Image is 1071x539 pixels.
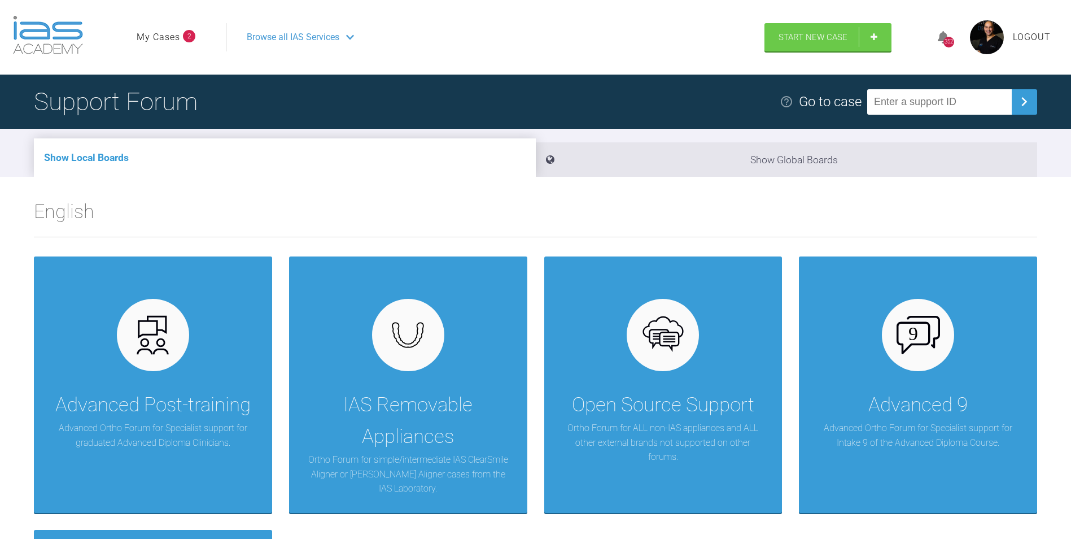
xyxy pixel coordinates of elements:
li: Show Global Boards [536,142,1038,177]
p: Advanced Ortho Forum for Specialist support for Intake 9 of the Advanced Diploma Course. [816,421,1020,450]
h1: Support Forum [34,82,198,121]
span: Start New Case [779,32,847,42]
img: advanced-9.7b3bd4b1.svg [897,316,940,354]
span: Browse all IAS Services [247,30,339,45]
a: Start New Case [764,23,891,51]
a: IAS Removable AppliancesOrtho Forum for simple/intermediate IAS ClearSmile Aligner or [PERSON_NAM... [289,257,527,513]
a: Open Source SupportOrtho Forum for ALL non-IAS appliances and ALL other external brands not suppo... [544,257,783,513]
img: chevronRight.28bd32b0.svg [1015,93,1033,111]
a: Advanced 9Advanced Ortho Forum for Specialist support for Intake 9 of the Advanced Diploma Course. [799,257,1037,513]
div: Go to case [799,91,862,112]
span: 2 [183,30,195,42]
div: Open Source Support [572,389,754,421]
img: opensource.6e495855.svg [641,314,685,357]
p: Advanced Ortho Forum for Specialist support for graduated Advanced Diploma Clinicians. [51,421,255,450]
img: advanced.73cea251.svg [131,314,174,357]
div: Advanced 9 [868,389,968,421]
div: Advanced Post-training [55,389,251,421]
img: profile.png [970,20,1004,54]
a: Advanced Post-trainingAdvanced Ortho Forum for Specialist support for graduated Advanced Diploma ... [34,257,272,513]
img: logo-light.3e3ef733.png [13,16,83,54]
div: 352 [943,37,954,47]
li: Show Local Boards [34,138,536,177]
img: removables.927eaa4e.svg [386,319,430,351]
a: Logout [1013,30,1051,45]
input: Enter a support ID [867,89,1012,115]
p: Ortho Forum for ALL non-IAS appliances and ALL other external brands not supported on other forums. [561,421,766,464]
img: help.e70b9f3d.svg [780,95,793,108]
p: Ortho Forum for simple/intermediate IAS ClearSmile Aligner or [PERSON_NAME] Aligner cases from th... [306,453,510,496]
div: IAS Removable Appliances [306,389,510,453]
h2: English [34,196,1037,237]
a: My Cases [137,30,180,45]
